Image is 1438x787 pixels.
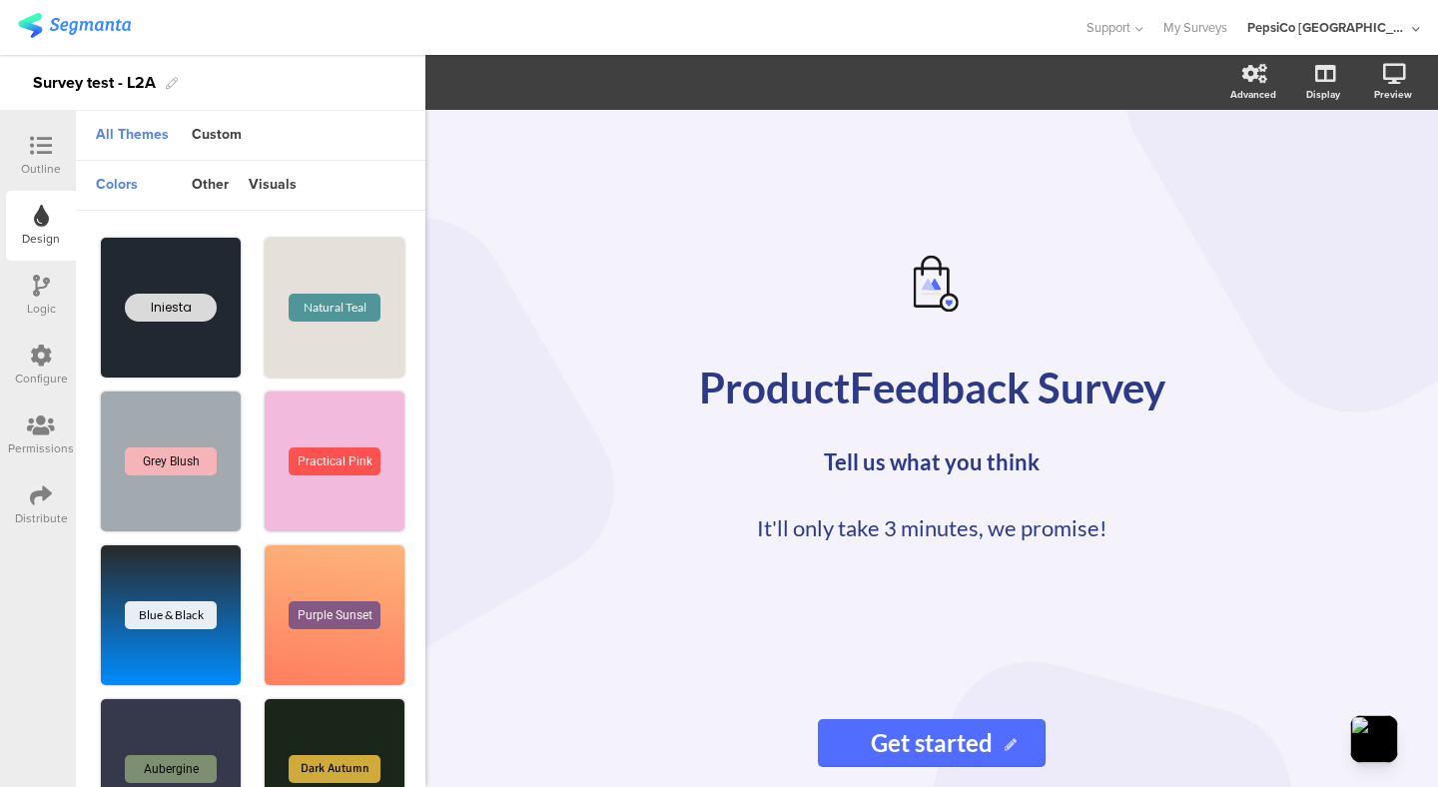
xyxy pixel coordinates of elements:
div: Distribute [15,509,68,527]
div: Product Feedback Survey [562,363,1301,412]
div: Permissions [8,439,74,457]
div: Purple Sunset [289,601,380,629]
div: other [182,169,239,203]
div: All Themes [86,119,179,153]
div: Configure [15,370,68,388]
input: Start [818,719,1045,767]
span: Support [1086,18,1130,37]
div: Survey test - L2A [33,67,156,99]
div: Grey Blush [125,447,217,475]
img: segmanta logo [18,13,131,38]
div: Blue & Black [125,601,217,629]
div: It'll only take 3 minutes, we promise! [582,511,1281,544]
div: Iniesta [125,294,217,322]
div: Preview [1374,87,1412,102]
div: Practical Pink [289,447,380,475]
div: colors [86,169,148,203]
b: Tell us what you think [824,448,1040,475]
div: Outline [21,160,61,178]
div: Custom [182,119,252,153]
div: Dark Autumn [289,755,380,783]
div: Aubergine [125,755,217,783]
div: PepsiCo [GEOGRAPHIC_DATA] [1247,18,1407,37]
div: Natural Teal [289,294,380,322]
div: Display [1306,87,1340,102]
div: Advanced [1230,87,1276,102]
div: Design [22,230,60,248]
div: Logic [27,300,56,318]
div: visuals [239,169,307,203]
